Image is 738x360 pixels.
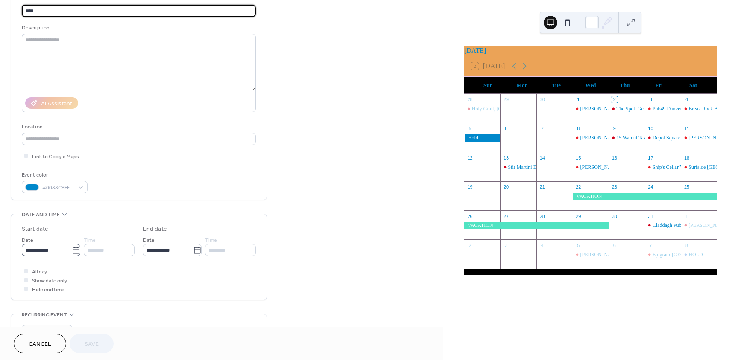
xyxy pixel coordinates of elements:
[611,154,618,161] div: 16
[608,77,642,94] div: Thu
[645,222,681,229] div: Claddagh Pub
[575,125,582,132] div: 8
[611,213,618,219] div: 30
[609,134,645,142] div: 15 Walnut Tavern
[467,184,473,190] div: 19
[688,251,703,258] div: HOLD
[653,222,682,229] div: Claddagh Pub
[580,164,680,171] div: [PERSON_NAME] of [GEOGRAPHIC_DATA]
[539,125,545,132] div: 7
[573,134,609,142] div: O'Neill's of Salem
[647,96,654,103] div: 3
[681,164,717,171] div: Surfside Salisbury Beach
[611,96,618,103] div: 2
[205,236,217,245] span: Time
[573,251,609,258] div: O'Neill's of Salem
[683,96,690,103] div: 4
[653,164,699,171] div: Ship's Cellar York ME
[575,96,582,103] div: 1
[681,105,717,113] div: Break Rock Brewery_Marina Bay
[611,125,618,132] div: 9
[539,184,545,190] div: 21
[616,105,663,113] div: The Spot_Georgetown
[653,251,724,258] div: Epigram-[GEOGRAPHIC_DATA]
[22,311,67,319] span: Recurring event
[539,77,574,94] div: Tue
[143,236,155,245] span: Date
[573,193,717,200] div: VACATION
[645,105,681,113] div: Pub49 Danvers
[22,236,33,245] span: Date
[467,154,473,161] div: 12
[580,134,680,142] div: [PERSON_NAME] of [GEOGRAPHIC_DATA]
[464,105,501,113] div: Holy Grail, Epping, NH
[683,242,690,248] div: 8
[681,134,717,142] div: Jack's Abby_Framingham
[503,154,509,161] div: 13
[539,213,545,219] div: 28
[143,225,167,234] div: End date
[647,213,654,219] div: 31
[505,77,539,94] div: Mon
[539,154,545,161] div: 14
[22,171,86,180] div: Event color
[22,210,60,219] span: Date and time
[503,242,509,248] div: 3
[611,184,618,190] div: 23
[467,96,473,103] div: 28
[508,164,563,171] div: Stir Martini Bar & Kitchen
[32,152,79,161] span: Link to Google Maps
[681,251,717,258] div: HOLD
[683,125,690,132] div: 11
[681,222,717,229] div: Windham Restaurant
[503,125,509,132] div: 6
[539,96,545,103] div: 30
[467,125,473,132] div: 5
[683,184,690,190] div: 25
[467,213,473,219] div: 26
[645,134,681,142] div: Depot Square Gazebo Hampton NH
[611,242,618,248] div: 6
[464,134,501,142] div: Hold
[575,242,582,248] div: 5
[653,105,684,113] div: Pub49 Danvers
[645,164,681,171] div: Ship's Cellar York ME
[647,125,654,132] div: 10
[464,222,609,229] div: VACATION
[573,164,609,171] div: O'Neill's of Salem
[464,46,717,56] div: [DATE]
[503,96,509,103] div: 29
[676,77,710,94] div: Sat
[32,285,64,294] span: Hide end time
[645,251,681,258] div: Epigram-Tyngsboro
[573,105,609,113] div: O'Neill's of Salem
[14,334,66,353] button: Cancel
[471,77,505,94] div: Sun
[575,154,582,161] div: 15
[29,340,51,349] span: Cancel
[574,77,608,94] div: Wed
[575,184,582,190] div: 22
[467,242,473,248] div: 2
[616,134,653,142] div: 15 Walnut Tavern
[647,154,654,161] div: 17
[575,213,582,219] div: 29
[642,77,676,94] div: Fri
[503,184,509,190] div: 20
[683,154,690,161] div: 18
[580,251,680,258] div: [PERSON_NAME] of [GEOGRAPHIC_DATA]
[32,276,67,285] span: Show date only
[32,267,47,276] span: All day
[22,225,48,234] div: Start date
[84,236,96,245] span: Time
[609,105,645,113] div: The Spot_Georgetown
[647,184,654,190] div: 24
[580,105,680,113] div: [PERSON_NAME] of [GEOGRAPHIC_DATA]
[539,242,545,248] div: 4
[42,183,74,192] span: #0088CBFF
[647,242,654,248] div: 7
[472,105,603,113] div: Holy Grail, [GEOGRAPHIC_DATA], [GEOGRAPHIC_DATA]
[683,213,690,219] div: 1
[500,164,536,171] div: Stir Martini Bar & Kitchen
